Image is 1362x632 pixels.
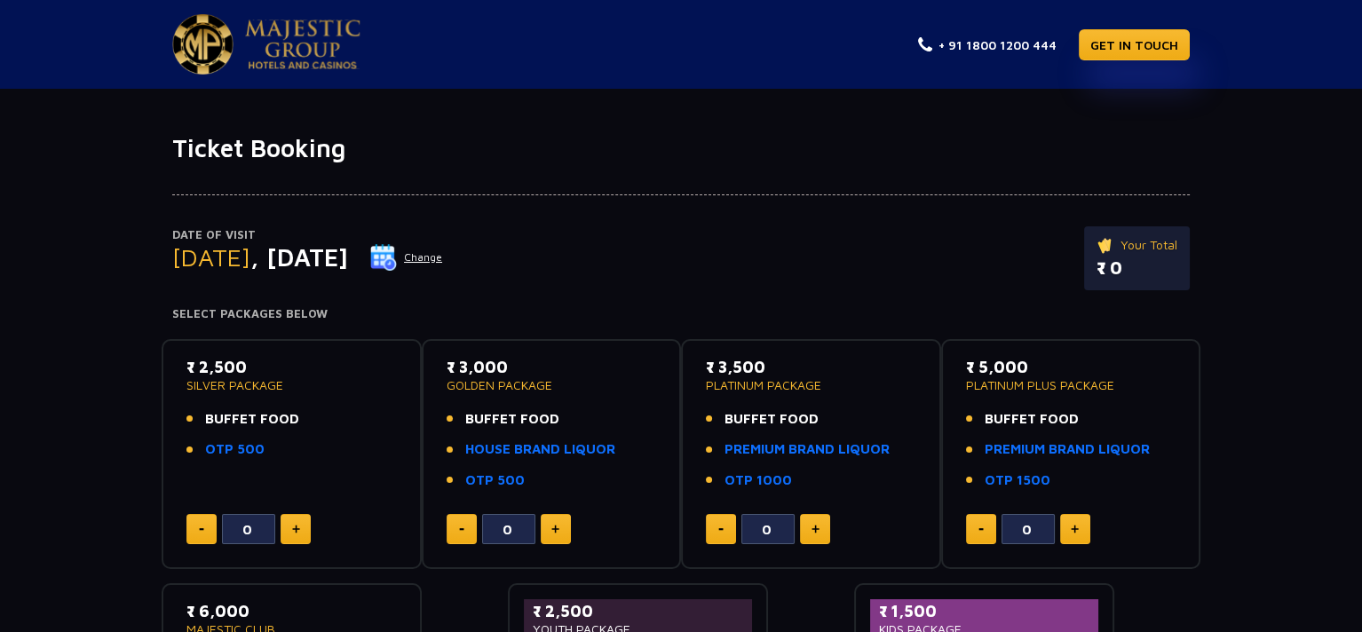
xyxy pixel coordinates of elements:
img: plus [1071,525,1079,533]
p: ₹ 3,000 [447,355,657,379]
p: ₹ 5,000 [966,355,1176,379]
p: Your Total [1097,235,1177,255]
a: HOUSE BRAND LIQUOR [465,439,615,460]
a: + 91 1800 1200 444 [918,36,1057,54]
span: [DATE] [172,242,250,272]
img: minus [978,528,984,531]
p: PLATINUM PLUS PACKAGE [966,379,1176,391]
h4: Select Packages Below [172,307,1190,321]
a: OTP 1000 [725,470,792,491]
p: ₹ 2,500 [533,599,743,623]
button: Change [369,243,443,272]
img: minus [718,528,724,531]
span: BUFFET FOOD [725,409,819,430]
p: PLATINUM PACKAGE [706,379,916,391]
img: minus [199,528,204,531]
a: PREMIUM BRAND LIQUOR [725,439,890,460]
img: minus [459,528,464,531]
p: ₹ 3,500 [706,355,916,379]
a: OTP 1500 [985,470,1050,491]
img: plus [551,525,559,533]
h1: Ticket Booking [172,133,1190,163]
img: ticket [1097,235,1115,255]
img: Majestic Pride [245,20,360,69]
p: GOLDEN PACKAGE [447,379,657,391]
img: plus [292,525,300,533]
p: SILVER PACKAGE [186,379,397,391]
p: ₹ 6,000 [186,599,397,623]
span: , [DATE] [250,242,348,272]
p: Date of Visit [172,226,443,244]
img: Majestic Pride [172,14,234,75]
img: plus [812,525,820,533]
a: OTP 500 [205,439,265,460]
span: BUFFET FOOD [205,409,299,430]
a: OTP 500 [465,470,525,491]
span: BUFFET FOOD [465,409,559,430]
a: PREMIUM BRAND LIQUOR [985,439,1150,460]
p: ₹ 1,500 [879,599,1089,623]
p: ₹ 2,500 [186,355,397,379]
span: BUFFET FOOD [985,409,1079,430]
a: GET IN TOUCH [1079,29,1190,60]
p: ₹ 0 [1097,255,1177,281]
